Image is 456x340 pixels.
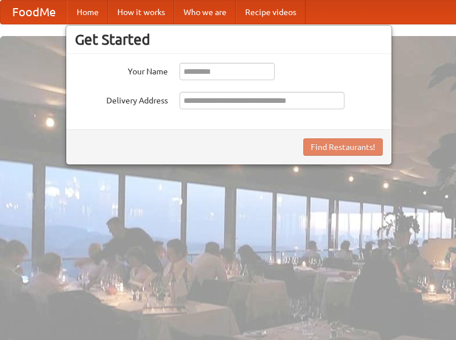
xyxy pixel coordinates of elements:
[75,31,383,48] h3: Get Started
[174,1,236,24] a: Who we are
[108,1,174,24] a: How it works
[75,63,168,77] label: Your Name
[1,1,67,24] a: FoodMe
[67,1,108,24] a: Home
[303,138,383,156] button: Find Restaurants!
[75,92,168,106] label: Delivery Address
[236,1,306,24] a: Recipe videos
